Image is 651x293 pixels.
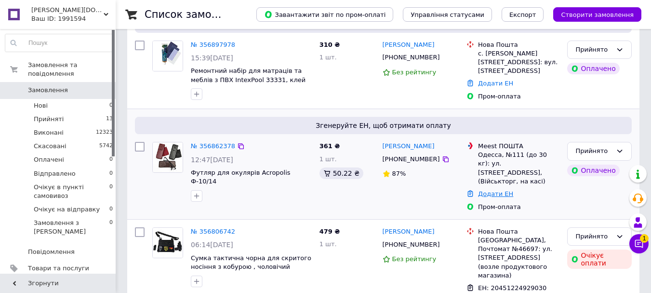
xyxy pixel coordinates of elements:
[191,54,233,62] span: 15:39[DATE]
[34,155,64,164] span: Оплачені
[34,101,48,110] span: Нові
[319,167,363,179] div: 50.22 ₴
[153,142,183,172] img: Фото товару
[392,255,437,263] span: Без рейтингу
[109,155,113,164] span: 0
[139,121,628,130] span: Згенеруйте ЕН, щоб отримати оплату
[31,14,116,23] div: Ваш ID: 1991594
[478,41,559,49] div: Нова Пошта
[509,11,536,18] span: Експорт
[383,41,435,50] a: [PERSON_NAME]
[478,227,559,236] div: Нова Пошта
[319,41,340,48] span: 310 ₴
[381,153,442,166] div: [PHONE_NUMBER]
[478,142,559,151] div: Meest ПОШТА
[264,10,385,19] span: Завантажити звіт по пром-оплаті
[109,101,113,110] span: 0
[34,169,76,178] span: Відправлено
[109,219,113,236] span: 0
[34,205,100,214] span: Очікує на відправку
[28,61,116,78] span: Замовлення та повідомлення
[191,156,233,164] span: 12:47[DATE]
[478,190,513,197] a: Додати ЕН
[392,69,437,76] span: Без рейтингу
[575,146,612,156] div: Прийнято
[319,228,340,235] span: 479 ₴
[502,7,544,22] button: Експорт
[34,142,66,151] span: Скасовані
[34,128,64,137] span: Виконані
[567,63,619,74] div: Оплачено
[319,155,337,163] span: 1 шт.
[478,284,546,292] span: ЕН: 20451224929030
[392,170,406,177] span: 87%
[319,142,340,150] span: 361 ₴
[575,45,612,55] div: Прийнято
[191,254,311,279] a: Сумка тактична чорна для скритого носіння з кобурою , чоловічий месенджер з кордури
[152,142,183,173] a: Фото товару
[478,49,559,76] div: с. [PERSON_NAME][STREET_ADDRESS]: вул. [STREET_ADDRESS]
[575,232,612,242] div: Прийнято
[109,205,113,214] span: 0
[640,234,649,243] span: 1
[381,238,442,251] div: [PHONE_NUMBER]
[553,7,641,22] button: Створити замовлення
[34,183,109,200] span: Очікує в пункті самовивоз
[145,9,242,20] h1: Список замовлень
[96,128,113,137] span: 12323
[319,240,337,248] span: 1 шт.
[561,11,634,18] span: Створити замовлення
[106,115,113,124] span: 13
[28,264,89,273] span: Товари та послуги
[34,219,109,236] span: Замовлення з [PERSON_NAME]
[381,51,442,64] div: [PHONE_NUMBER]
[28,86,68,95] span: Замовлення
[5,34,113,52] input: Пошук
[28,248,75,256] span: Повідомлення
[319,54,337,61] span: 1 шт.
[478,203,559,211] div: Пром-оплата
[191,169,291,185] a: Футляр для окулярів Acropolis Ф-10/14
[99,142,113,151] span: 5742
[191,142,235,150] a: № 356862378
[191,241,233,249] span: 06:14[DATE]
[153,41,183,71] img: Фото товару
[191,67,306,92] a: Ремонтний набір для матраців та меблів з ПВХ IntexPool 33331, клей 40 г, 3 види латок 14 х 10 см
[383,142,435,151] a: [PERSON_NAME]
[478,151,559,186] div: Одесса, №111 (до 30 кг): ул. [STREET_ADDRESS], (Військторг, на касі)
[411,11,484,18] span: Управління статусами
[567,165,619,176] div: Оплачено
[109,183,113,200] span: 0
[478,80,513,87] a: Додати ЕН
[403,7,492,22] button: Управління статусами
[109,169,113,178] span: 0
[256,7,393,22] button: Завантажити звіт по пром-оплаті
[478,92,559,101] div: Пром-оплата
[34,115,64,124] span: Прийняті
[544,11,641,18] a: Створити замовлення
[567,250,632,269] div: Очікує оплати
[191,228,235,235] a: № 356806742
[383,227,435,237] a: [PERSON_NAME]
[629,234,649,253] button: Чат з покупцем1
[191,41,235,48] a: № 356897978
[478,236,559,280] div: [GEOGRAPHIC_DATA], Почтомат №46697: ул. [STREET_ADDRESS] (возле продуктового магазина)
[152,41,183,71] a: Фото товару
[153,228,183,258] img: Фото товару
[152,227,183,258] a: Фото товару
[31,6,104,14] span: stepler.in.ua - товари для Туризму | Спорту | Активного Відпочинку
